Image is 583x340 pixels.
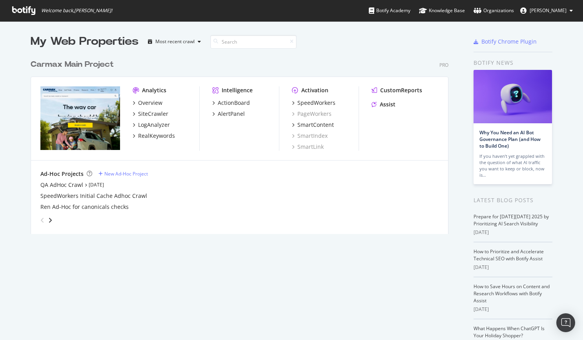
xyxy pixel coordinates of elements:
[31,49,455,234] div: grid
[474,196,552,205] div: Latest Blog Posts
[40,181,83,189] a: QA AdHoc Crawl
[138,121,170,129] div: LogAnalyzer
[218,99,250,107] div: ActionBoard
[369,7,410,15] div: Botify Academy
[145,35,204,48] button: Most recent crawl
[530,7,567,14] span: Allison Oxenreiter
[40,203,129,211] a: Ren Ad-Hoc for canonicals checks
[474,229,552,236] div: [DATE]
[380,101,395,108] div: Assist
[138,99,162,107] div: Overview
[474,264,552,271] div: [DATE]
[47,216,53,224] div: angle-right
[133,99,162,107] a: Overview
[556,313,575,332] div: Open Intercom Messenger
[372,101,395,108] a: Assist
[419,7,465,15] div: Knowledge Base
[479,153,546,178] div: If you haven’t yet grappled with the question of what AI traffic you want to keep or block, now is…
[222,86,253,94] div: Intelligence
[292,143,324,151] a: SmartLink
[474,70,552,123] img: Why You Need an AI Bot Governance Plan (and How to Build One)
[439,62,448,68] div: Pro
[474,7,514,15] div: Organizations
[474,58,552,67] div: Botify news
[138,132,175,140] div: RealKeywords
[40,192,147,200] a: SpeedWorkers Initial Cache Adhoc Crawl
[212,99,250,107] a: ActionBoard
[37,214,47,227] div: angle-left
[133,132,175,140] a: RealKeywords
[297,99,335,107] div: SpeedWorkers
[31,34,138,49] div: My Web Properties
[40,86,120,150] img: carmax.com
[218,110,245,118] div: AlertPanel
[514,4,579,17] button: [PERSON_NAME]
[41,7,112,14] span: Welcome back, [PERSON_NAME] !
[301,86,328,94] div: Activation
[380,86,422,94] div: CustomReports
[372,86,422,94] a: CustomReports
[474,325,545,339] a: What Happens When ChatGPT Is Your Holiday Shopper?
[31,59,117,70] a: Carmax Main Project
[474,283,550,304] a: How to Save Hours on Content and Research Workflows with Botify Assist
[104,170,148,177] div: New Ad-Hoc Project
[142,86,166,94] div: Analytics
[155,39,195,44] div: Most recent crawl
[292,121,334,129] a: SmartContent
[297,121,334,129] div: SmartContent
[474,306,552,313] div: [DATE]
[479,129,541,149] a: Why You Need an AI Bot Governance Plan (and How to Build One)
[138,110,168,118] div: SiteCrawler
[292,132,328,140] a: SmartIndex
[212,110,245,118] a: AlertPanel
[31,59,114,70] div: Carmax Main Project
[474,213,549,227] a: Prepare for [DATE][DATE] 2025 by Prioritizing AI Search Visibility
[98,170,148,177] a: New Ad-Hoc Project
[292,99,335,107] a: SpeedWorkers
[133,110,168,118] a: SiteCrawler
[292,110,332,118] a: PageWorkers
[474,38,537,46] a: Botify Chrome Plugin
[481,38,537,46] div: Botify Chrome Plugin
[40,170,84,178] div: Ad-Hoc Projects
[133,121,170,129] a: LogAnalyzer
[89,181,104,188] a: [DATE]
[210,35,297,49] input: Search
[474,248,544,262] a: How to Prioritize and Accelerate Technical SEO with Botify Assist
